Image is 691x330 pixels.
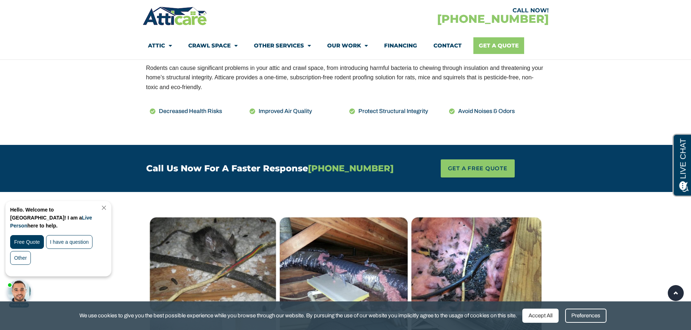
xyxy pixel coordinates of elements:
[441,159,515,177] a: GET A FREE QUOTE
[254,37,311,54] a: Other Services
[346,8,549,13] div: CALL NOW!
[4,199,120,308] iframe: Chat Invitation
[148,37,543,54] nav: Menu
[473,37,524,54] a: Get A Quote
[357,106,428,116] span: Protect Structural Integrity
[157,106,222,116] span: Decreased Health Risks
[565,309,606,323] div: Preferences
[308,163,394,174] span: [PHONE_NUMBER]
[188,37,238,54] a: Crawl Space
[448,163,507,174] span: GET A FREE QUOTE
[522,309,559,323] div: Accept All
[433,37,462,54] a: Contact
[327,37,368,54] a: Our Work
[384,37,417,54] a: Financing
[146,63,545,92] div: Rodents can cause significant problems in your attic and crawl space, from introducing harmful ba...
[148,37,172,54] a: Attic
[18,6,58,15] span: Opens a chat window
[257,106,312,116] span: Improved Air Quality
[456,106,515,116] span: Avoid Noises & Odors
[146,164,403,173] h4: Call Us Now For A Faster Response
[79,311,517,320] span: We use cookies to give you the best possible experience while you browse through our website. By ...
